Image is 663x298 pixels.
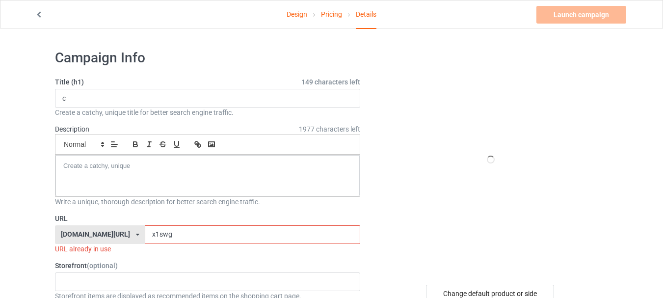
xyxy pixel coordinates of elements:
[356,0,376,29] div: Details
[55,197,360,207] div: Write a unique, thorough description for better search engine traffic.
[87,262,118,270] span: (optional)
[321,0,342,28] a: Pricing
[55,261,360,271] label: Storefront
[55,244,360,254] div: URL already in use
[299,124,360,134] span: 1977 characters left
[55,49,360,67] h1: Campaign Info
[55,125,89,133] label: Description
[63,162,130,169] span: Create a catchy, unique
[301,77,360,87] span: 149 characters left
[55,214,360,223] label: URL
[55,108,360,117] div: Create a catchy, unique title for better search engine traffic.
[55,77,360,87] label: Title (h1)
[61,231,130,238] div: [DOMAIN_NAME][URL]
[287,0,307,28] a: Design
